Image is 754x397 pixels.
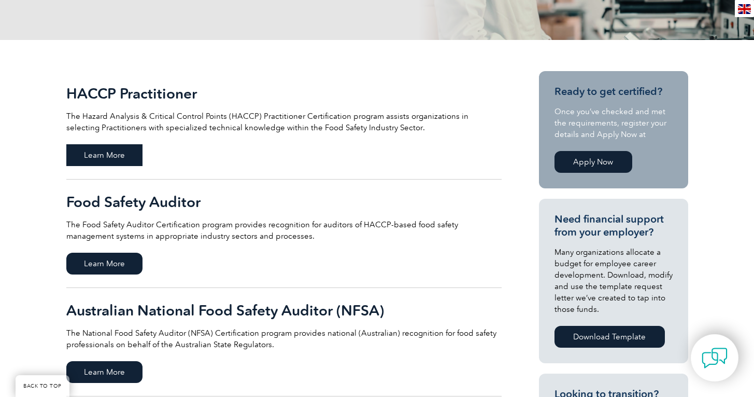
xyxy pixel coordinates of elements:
[66,302,502,319] h2: Australian National Food Safety Auditor (NFSA)
[66,71,502,180] a: HACCP Practitioner The Hazard Analysis & Critical Control Points (HACCP) Practitioner Certificati...
[554,151,632,173] a: Apply Now
[66,194,502,210] h2: Food Safety Auditor
[554,85,673,98] h3: Ready to get certified?
[66,361,143,383] span: Learn More
[66,327,502,350] p: The National Food Safety Auditor (NFSA) Certification program provides national (Australian) reco...
[702,345,728,371] img: contact-chat.png
[554,326,665,348] a: Download Template
[554,247,673,315] p: Many organizations allocate a budget for employee career development. Download, modify and use th...
[66,180,502,288] a: Food Safety Auditor The Food Safety Auditor Certification program provides recognition for audito...
[16,375,69,397] a: BACK TO TOP
[66,253,143,275] span: Learn More
[554,213,673,239] h3: Need financial support from your employer?
[66,219,502,242] p: The Food Safety Auditor Certification program provides recognition for auditors of HACCP-based fo...
[66,111,502,133] p: The Hazard Analysis & Critical Control Points (HACCP) Practitioner Certification program assists ...
[66,144,143,166] span: Learn More
[66,288,502,396] a: Australian National Food Safety Auditor (NFSA) The National Food Safety Auditor (NFSA) Certificat...
[66,85,502,102] h2: HACCP Practitioner
[554,106,673,140] p: Once you’ve checked and met the requirements, register your details and Apply Now at
[738,4,751,14] img: en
